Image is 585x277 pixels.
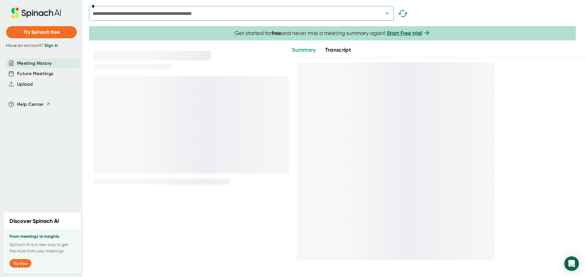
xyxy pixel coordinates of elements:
button: Summary [292,46,316,54]
div: Have an account? [6,43,77,48]
h3: From meetings to insights [9,234,75,239]
span: Transcript [325,47,351,53]
div: Open Intercom Messenger [564,256,579,271]
button: Try Spinach free [6,26,77,38]
h2: Discover Spinach AI [9,217,59,225]
span: Help Center [17,101,44,108]
a: Sign in [44,43,58,48]
button: Help Center [17,101,50,108]
button: Transcript [325,46,351,54]
button: Try free [9,259,31,268]
span: Try Spinach free [23,29,60,35]
p: Spinach AI is a new way to get the most from your meetings [9,241,75,254]
button: Meeting History [17,60,52,67]
b: free [271,30,281,36]
button: Upload [17,81,33,88]
a: Start Free trial [387,30,422,36]
span: Summary [292,47,316,53]
button: Future Meetings [17,70,53,77]
span: Get started for and never miss a meeting summary again! [235,30,431,37]
button: Open [383,9,392,18]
